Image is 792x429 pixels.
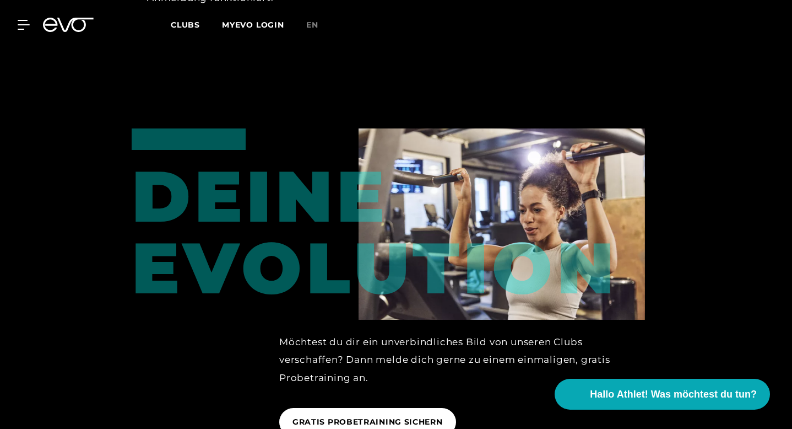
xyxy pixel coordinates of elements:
a: MYEVO LOGIN [222,20,284,30]
a: en [306,19,332,31]
div: Möchtest du dir ein unverbindliches Bild von unseren Clubs verschaffen? Dann melde dich gerne zu ... [279,333,645,387]
img: evofitness [359,128,645,320]
span: Hallo Athlet! Was möchtest du tun? [590,387,757,402]
div: DEINE EVOLUTION [132,128,217,303]
span: en [306,20,318,30]
a: Clubs [171,19,222,30]
span: Clubs [171,20,200,30]
button: Hallo Athlet! Was möchtest du tun? [555,379,770,410]
span: GRATIS PROBETRAINING SICHERN [292,416,443,428]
